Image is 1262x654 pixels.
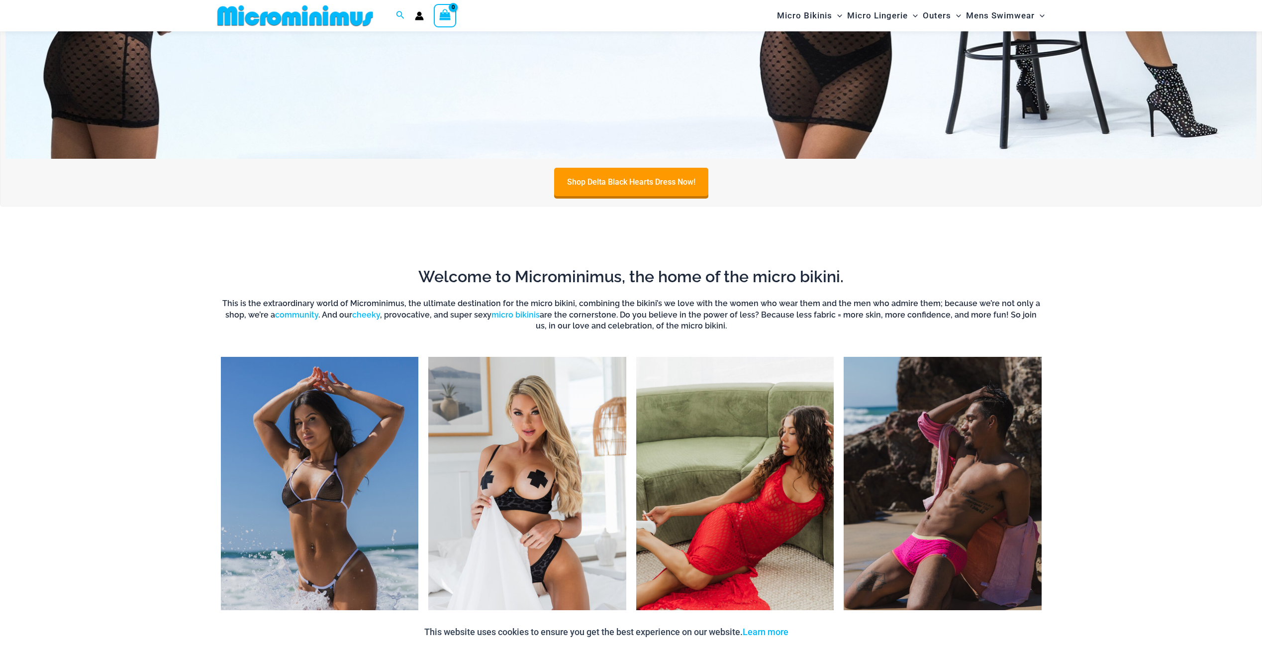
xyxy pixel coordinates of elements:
[908,3,918,28] span: Menu Toggle
[923,3,951,28] span: Outers
[964,3,1047,28] a: Mens SwimwearMenu ToggleMenu Toggle
[775,3,845,28] a: Micro BikinisMenu ToggleMenu Toggle
[832,3,842,28] span: Menu Toggle
[491,310,540,320] a: micro bikinis
[845,3,920,28] a: Micro LingerieMenu ToggleMenu Toggle
[396,9,405,22] a: Search icon link
[554,168,708,196] a: Shop Delta Black Hearts Dress Now!
[434,4,457,27] a: View Shopping Cart, empty
[920,3,964,28] a: OutersMenu ToggleMenu Toggle
[415,11,424,20] a: Account icon link
[221,298,1042,331] h6: This is the extraordinary world of Microminimus, the ultimate destination for the micro bikini, c...
[352,310,380,320] a: cheeky
[773,1,1049,30] nav: Site Navigation
[847,3,908,28] span: Micro Lingerie
[777,3,832,28] span: Micro Bikinis
[796,620,838,644] button: Accept
[743,627,788,637] a: Learn more
[424,625,788,640] p: This website uses cookies to ensure you get the best experience on our website.
[951,3,961,28] span: Menu Toggle
[213,4,377,27] img: MM SHOP LOGO FLAT
[221,266,1042,287] h2: Welcome to Microminimus, the home of the micro bikini.
[1035,3,1045,28] span: Menu Toggle
[966,3,1035,28] span: Mens Swimwear
[275,310,318,320] a: community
